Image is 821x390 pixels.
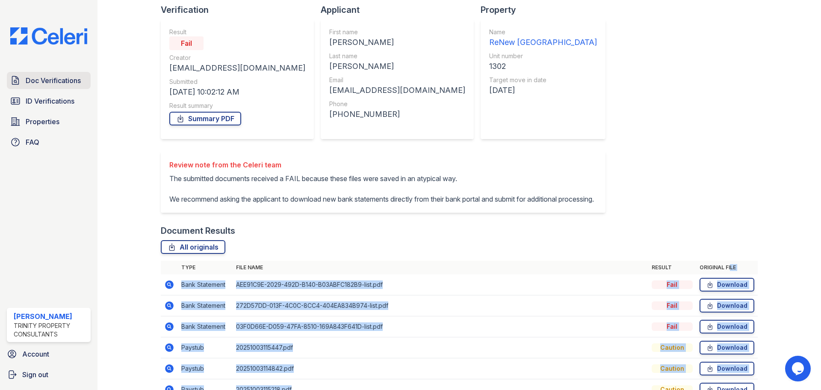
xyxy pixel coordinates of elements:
a: Summary PDF [169,112,241,125]
div: [PHONE_NUMBER] [329,108,465,120]
div: Applicant [321,4,481,16]
span: ID Verifications [26,96,74,106]
div: [PERSON_NAME] [329,60,465,72]
td: 03F0D66E-D059-47FA-8510-169A843F641D-list.pdf [233,316,648,337]
iframe: chat widget [785,356,812,381]
span: Doc Verifications [26,75,81,86]
th: Type [178,261,233,274]
td: 20251003114842.pdf [233,358,648,379]
th: File name [233,261,648,274]
td: Bank Statement [178,295,233,316]
a: ID Verifications [7,92,91,110]
div: Target move in date [489,76,597,84]
div: Creator [169,54,305,62]
a: FAQ [7,134,91,151]
div: Caution [652,343,693,352]
div: Unit number [489,52,597,60]
td: Paystub [178,337,233,358]
div: [DATE] [489,84,597,96]
a: Download [700,320,754,333]
a: Properties [7,113,91,130]
div: Fail [169,36,204,50]
span: Sign out [22,369,48,380]
div: [PERSON_NAME] [329,36,465,48]
a: Doc Verifications [7,72,91,89]
a: Sign out [3,366,94,383]
a: Account [3,345,94,363]
a: Download [700,362,754,375]
div: Fail [652,322,693,331]
img: CE_Logo_Blue-a8612792a0a2168367f1c8372b55b34899dd931a85d93a1a3d3e32e68fde9ad4.png [3,27,94,45]
a: Download [700,299,754,313]
div: Fail [652,280,693,289]
td: 20251003115447.pdf [233,337,648,358]
div: Trinity Property Consultants [14,322,87,339]
div: Phone [329,100,465,108]
td: AEE91C9E-2029-492D-B140-B03ABFC182B9-list.pdf [233,274,648,295]
span: Account [22,349,49,359]
div: Submitted [169,77,305,86]
span: Properties [26,116,59,127]
div: Result summary [169,101,305,110]
div: Verification [161,4,321,16]
th: Result [648,261,696,274]
div: Document Results [161,225,235,237]
div: [PERSON_NAME] [14,311,87,322]
td: Bank Statement [178,316,233,337]
div: Fail [652,301,693,310]
a: Name ReNew [GEOGRAPHIC_DATA] [489,28,597,48]
td: 272D57DD-013F-4C0C-8CC4-404EA834B974-list.pdf [233,295,648,316]
div: Last name [329,52,465,60]
div: Email [329,76,465,84]
div: ReNew [GEOGRAPHIC_DATA] [489,36,597,48]
div: [EMAIL_ADDRESS][DOMAIN_NAME] [329,84,465,96]
div: Property [481,4,612,16]
th: Original file [696,261,758,274]
td: Bank Statement [178,274,233,295]
div: Caution [652,364,693,373]
td: Paystub [178,358,233,379]
a: Download [700,341,754,354]
div: [EMAIL_ADDRESS][DOMAIN_NAME] [169,62,305,74]
span: FAQ [26,137,39,147]
div: First name [329,28,465,36]
a: Download [700,278,754,292]
div: Review note from the Celeri team [169,160,594,170]
div: 1302 [489,60,597,72]
div: [DATE] 10:02:12 AM [169,86,305,98]
a: All originals [161,240,225,254]
div: Name [489,28,597,36]
div: Result [169,28,305,36]
p: The submitted documents received a FAIL because these files were saved in an atypical way. We rec... [169,173,594,204]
